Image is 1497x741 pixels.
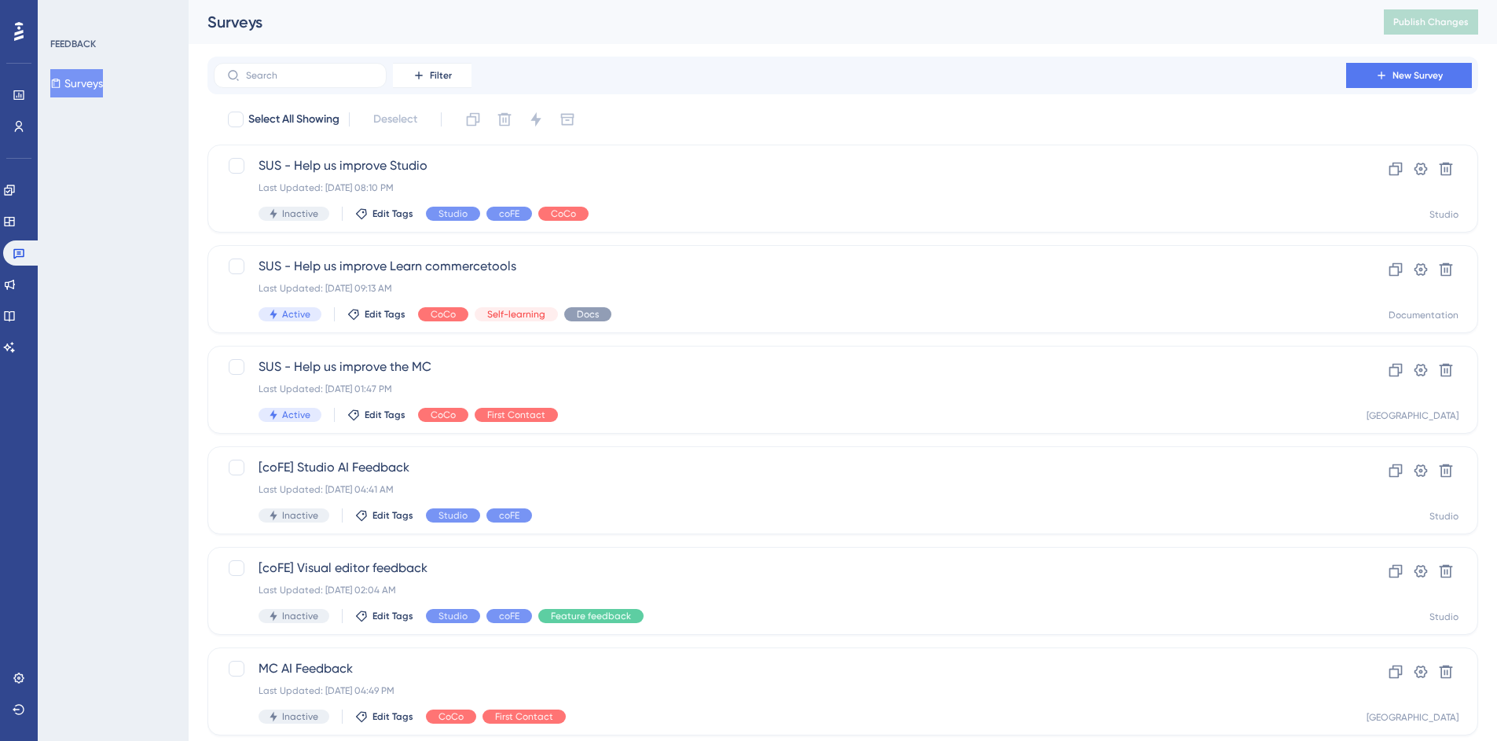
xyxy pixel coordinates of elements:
button: Filter [393,63,471,88]
button: Edit Tags [355,610,413,622]
span: SUS - Help us improve Learn commercetools [259,257,1301,276]
button: New Survey [1346,63,1472,88]
span: Edit Tags [365,308,405,321]
span: coFE [499,509,519,522]
div: Last Updated: [DATE] 04:41 AM [259,483,1301,496]
span: [coFE] Visual editor feedback [259,559,1301,578]
button: Edit Tags [355,509,413,522]
span: coFE [499,207,519,220]
input: Search [246,70,373,81]
div: Surveys [207,11,1345,33]
span: First Contact [487,409,545,421]
div: Last Updated: [DATE] 08:10 PM [259,182,1301,194]
span: Self-learning [487,308,545,321]
span: MC AI Feedback [259,659,1301,678]
span: Studio [438,509,468,522]
span: Inactive [282,509,318,522]
button: Edit Tags [355,710,413,723]
span: Edit Tags [365,409,405,421]
button: Edit Tags [347,308,405,321]
span: Inactive [282,610,318,622]
span: New Survey [1392,69,1443,82]
span: Deselect [373,110,417,129]
span: First Contact [495,710,553,723]
button: Edit Tags [355,207,413,220]
button: Surveys [50,69,103,97]
span: Active [282,308,310,321]
div: Last Updated: [DATE] 09:13 AM [259,282,1301,295]
span: Active [282,409,310,421]
span: Edit Tags [372,207,413,220]
div: Documentation [1389,309,1458,321]
span: [coFE] Studio AI Feedback [259,458,1301,477]
span: Docs [577,308,599,321]
div: Last Updated: [DATE] 01:47 PM [259,383,1301,395]
span: CoCo [431,308,456,321]
span: Edit Tags [372,610,413,622]
span: Inactive [282,710,318,723]
span: coFE [499,610,519,622]
button: Publish Changes [1384,9,1478,35]
div: FEEDBACK [50,38,96,50]
button: Edit Tags [347,409,405,421]
span: CoCo [438,710,464,723]
span: Feature feedback [551,610,631,622]
div: [GEOGRAPHIC_DATA] [1367,711,1458,724]
span: CoCo [551,207,576,220]
span: Inactive [282,207,318,220]
button: Deselect [359,105,431,134]
div: Last Updated: [DATE] 04:49 PM [259,684,1301,697]
div: Last Updated: [DATE] 02:04 AM [259,584,1301,596]
span: SUS - Help us improve Studio [259,156,1301,175]
div: [GEOGRAPHIC_DATA] [1367,409,1458,422]
span: SUS - Help us improve the MC [259,358,1301,376]
span: Publish Changes [1393,16,1469,28]
span: Studio [438,610,468,622]
span: Filter [430,69,452,82]
span: Select All Showing [248,110,339,129]
div: Studio [1429,611,1458,623]
div: Studio [1429,510,1458,523]
span: CoCo [431,409,456,421]
span: Studio [438,207,468,220]
div: Studio [1429,208,1458,221]
span: Edit Tags [372,710,413,723]
span: Edit Tags [372,509,413,522]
